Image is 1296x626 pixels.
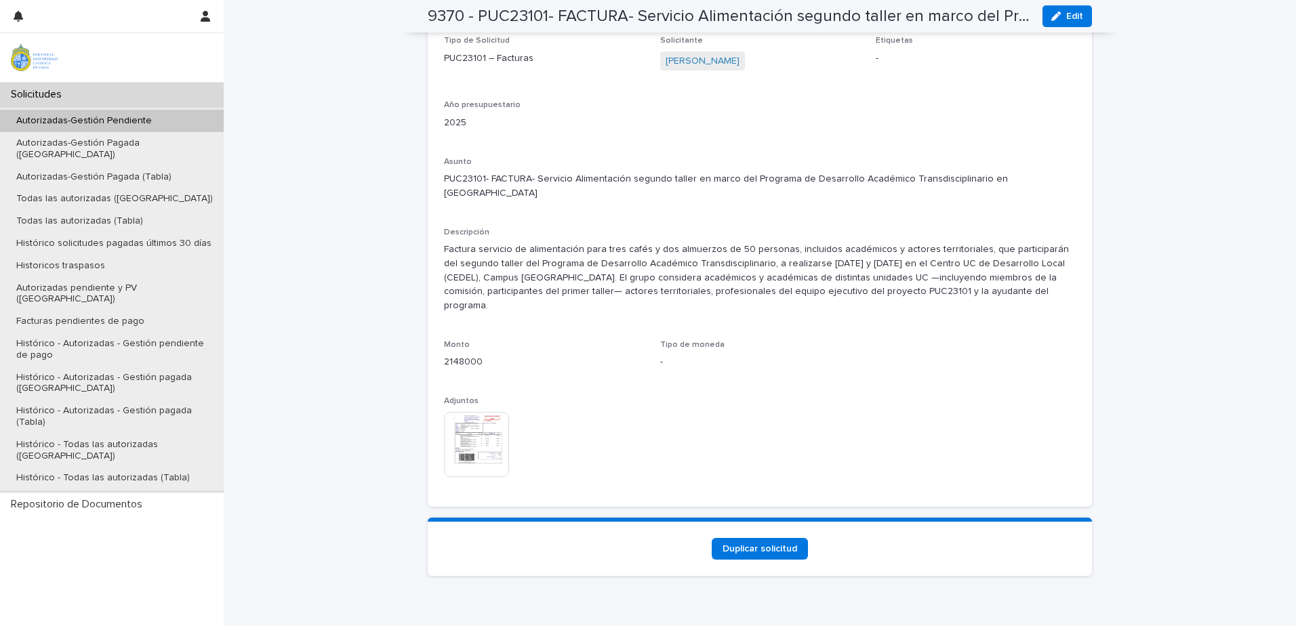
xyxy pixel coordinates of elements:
[444,37,510,45] span: Tipo de Solicitud
[5,372,224,395] p: Histórico - Autorizadas - Gestión pagada ([GEOGRAPHIC_DATA])
[5,260,116,272] p: Historicos traspasos
[5,193,224,205] p: Todas las autorizadas ([GEOGRAPHIC_DATA])
[876,51,1076,66] p: -
[876,37,913,45] span: Etiquetas
[5,338,224,361] p: Histórico - Autorizadas - Gestión pendiente de pago
[444,355,644,369] p: 2148000
[444,341,470,349] span: Monto
[444,116,644,130] p: 2025
[5,171,182,183] p: Autorizadas-Gestión Pagada (Tabla)
[5,238,222,249] p: Histórico solicitudes pagadas últimos 30 días
[5,215,154,227] p: Todas las autorizadas (Tabla)
[444,243,1076,313] p: Factura servicio de alimentación para tres cafés y dos almuerzos de 50 personas, incluidos académ...
[5,439,224,462] p: Histórico - Todas las autorizadas ([GEOGRAPHIC_DATA])
[11,44,58,71] img: iqsleoUpQLaG7yz5l0jK
[444,228,489,236] span: Descripción
[712,538,808,560] a: Duplicar solicitud
[723,544,797,554] span: Duplicar solicitud
[5,498,153,511] p: Repositorio de Documentos
[660,355,860,369] p: -
[5,115,163,127] p: Autorizadas-Gestión Pendiente
[444,397,479,405] span: Adjuntos
[666,54,740,68] a: [PERSON_NAME]
[444,172,1076,201] p: PUC23101- FACTURA- Servicio Alimentación segundo taller en marco del Programa de Desarrollo Acadé...
[5,405,224,428] p: Histórico - Autorizadas - Gestión pagada (Tabla)
[5,472,201,484] p: Histórico - Todas las autorizadas (Tabla)
[5,138,224,161] p: Autorizadas-Gestión Pagada ([GEOGRAPHIC_DATA])
[428,7,1032,26] h2: 9370 - PUC23101- FACTURA- Servicio Alimentación segundo taller en marco del Programa de Desarroll...
[444,101,521,109] span: Año presupuestario
[5,316,155,327] p: Facturas pendientes de pago
[1042,5,1092,27] button: Edit
[444,51,644,66] p: PUC23101 – Facturas
[1066,12,1083,21] span: Edit
[5,88,73,101] p: Solicitudes
[444,158,472,166] span: Asunto
[660,341,725,349] span: Tipo de moneda
[5,283,224,306] p: Autorizadas pendiente y PV ([GEOGRAPHIC_DATA])
[660,37,703,45] span: Solicitante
